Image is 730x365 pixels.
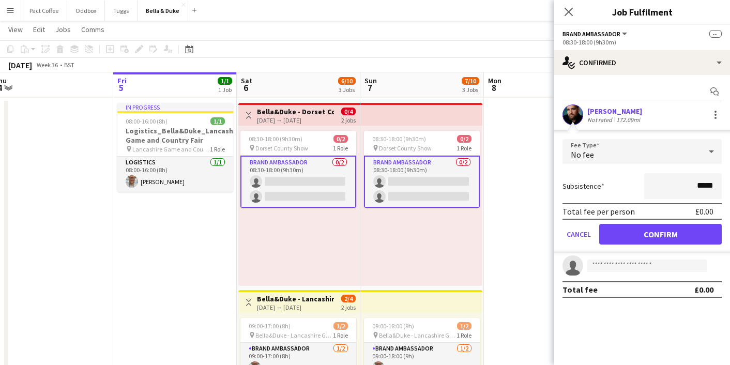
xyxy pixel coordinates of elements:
[457,144,472,152] span: 1 Role
[333,331,348,339] span: 1 Role
[257,107,334,116] h3: Bella&Duke - Dorset County Show
[116,82,127,94] span: 5
[239,82,252,94] span: 6
[333,322,348,330] span: 1/2
[117,103,233,192] app-job-card: In progress08:00-16:00 (8h)1/1Logistics_Bella&Duke_Lancashire Game and Country Fair Lancashire Ga...
[126,117,168,125] span: 08:00-16:00 (8h)
[255,144,308,152] span: Dorset County Show
[8,25,23,34] span: View
[462,77,479,85] span: 7/10
[257,294,334,303] h3: Bella&Duke - Lancashire Game and Country Fair
[571,149,594,160] span: No fee
[117,103,233,111] div: In progress
[218,86,232,94] div: 1 Job
[614,116,642,124] div: 172.09mi
[587,107,642,116] div: [PERSON_NAME]
[105,1,138,21] button: Tuggs
[554,5,730,19] h3: Job Fulfilment
[210,145,225,153] span: 1 Role
[709,30,722,38] span: --
[341,108,356,115] span: 0/4
[55,25,71,34] span: Jobs
[587,116,614,124] div: Not rated
[249,135,302,143] span: 08:30-18:00 (9h30m)
[562,30,629,38] button: Brand Ambassador
[554,50,730,75] div: Confirmed
[488,76,501,85] span: Mon
[457,322,472,330] span: 1/2
[339,86,355,94] div: 3 Jobs
[249,322,291,330] span: 09:00-17:00 (8h)
[338,77,356,85] span: 6/10
[379,144,432,152] span: Dorset County Show
[218,77,232,85] span: 1/1
[379,331,457,339] span: Bella&Duke - Lancashire Game and Country Fair
[77,23,109,36] a: Comms
[117,126,233,145] h3: Logistics_Bella&Duke_Lancashire Game and Country Fair
[255,331,333,339] span: Bella&Duke - Lancashire Game and Country Fair
[364,131,480,208] app-job-card: 08:30-18:00 (9h30m)0/2 Dorset County Show1 RoleBrand Ambassador0/208:30-18:00 (9h30m)
[34,61,60,69] span: Week 36
[21,1,67,21] button: Pact Coffee
[240,156,356,208] app-card-role: Brand Ambassador0/208:30-18:00 (9h30m)
[372,135,426,143] span: 08:30-18:00 (9h30m)
[562,206,635,217] div: Total fee per person
[364,76,377,85] span: Sun
[695,206,713,217] div: £0.00
[562,224,595,245] button: Cancel
[117,157,233,192] app-card-role: Logistics1/108:00-16:00 (8h)[PERSON_NAME]
[132,145,210,153] span: Lancashire Game and Country Fair
[341,115,356,124] div: 2 jobs
[8,60,32,70] div: [DATE]
[486,82,501,94] span: 8
[694,284,713,295] div: £0.00
[372,322,414,330] span: 09:00-18:00 (9h)
[457,331,472,339] span: 1 Role
[562,38,722,46] div: 08:30-18:00 (9h30m)
[257,116,334,124] div: [DATE] → [DATE]
[341,302,356,311] div: 2 jobs
[64,61,74,69] div: BST
[599,224,722,245] button: Confirm
[257,303,334,311] div: [DATE] → [DATE]
[562,181,604,191] label: Subsistence
[240,131,356,208] app-job-card: 08:30-18:00 (9h30m)0/2 Dorset County Show1 RoleBrand Ambassador0/208:30-18:00 (9h30m)
[462,86,479,94] div: 3 Jobs
[562,284,598,295] div: Total fee
[333,135,348,143] span: 0/2
[363,82,377,94] span: 7
[333,144,348,152] span: 1 Role
[562,30,620,38] span: Brand Ambassador
[341,295,356,302] span: 2/4
[81,25,104,34] span: Comms
[67,1,105,21] button: Oddbox
[4,23,27,36] a: View
[241,76,252,85] span: Sat
[29,23,49,36] a: Edit
[138,1,188,21] button: Bella & Duke
[457,135,472,143] span: 0/2
[364,156,480,208] app-card-role: Brand Ambassador0/208:30-18:00 (9h30m)
[51,23,75,36] a: Jobs
[33,25,45,34] span: Edit
[117,76,127,85] span: Fri
[210,117,225,125] span: 1/1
